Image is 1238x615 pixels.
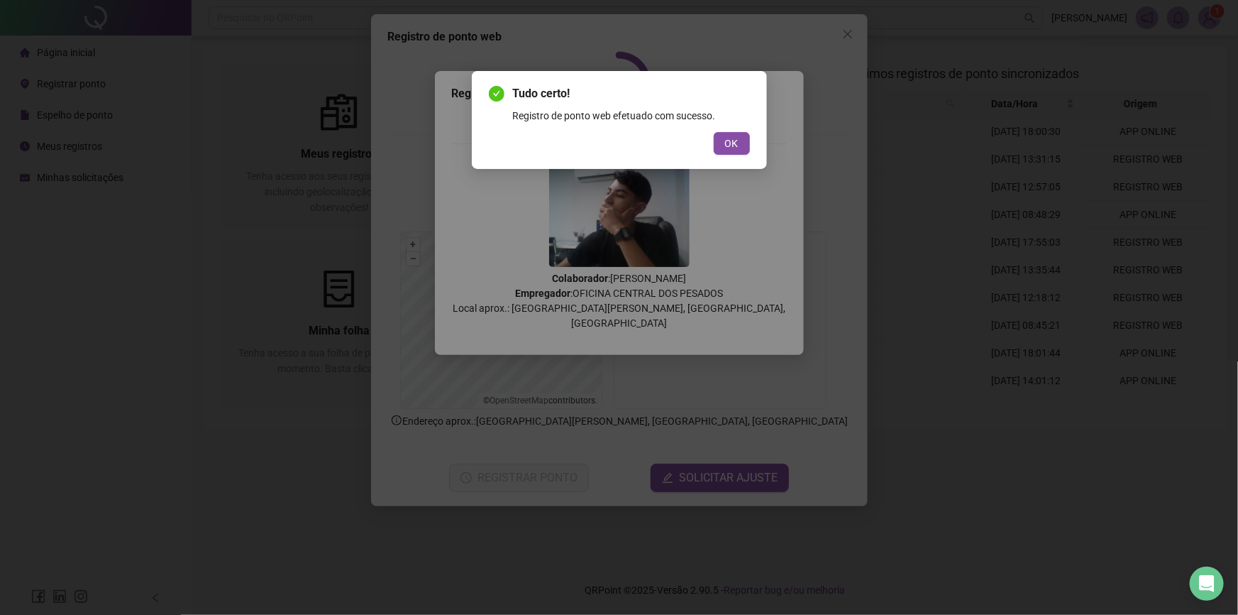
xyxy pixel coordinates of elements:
[725,136,739,151] span: OK
[513,85,750,102] span: Tudo certo!
[513,108,750,124] div: Registro de ponto web efetuado com sucesso.
[714,132,750,155] button: OK
[489,86,504,102] span: check-circle
[1190,567,1224,601] div: Open Intercom Messenger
